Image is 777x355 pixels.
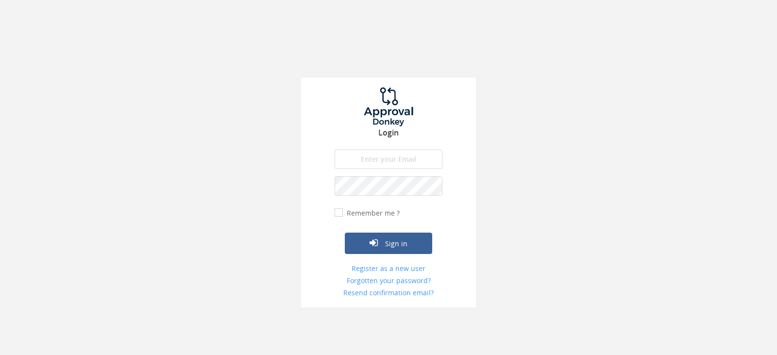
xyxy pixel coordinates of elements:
button: Sign in [345,233,432,254]
a: Register as a new user [335,264,442,273]
label: Remember me ? [344,208,400,218]
a: Resend confirmation email? [335,288,442,298]
input: Enter your Email [335,150,442,169]
a: Forgotten your password? [335,276,442,286]
h3: Login [301,129,476,137]
img: logo.png [352,87,425,126]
